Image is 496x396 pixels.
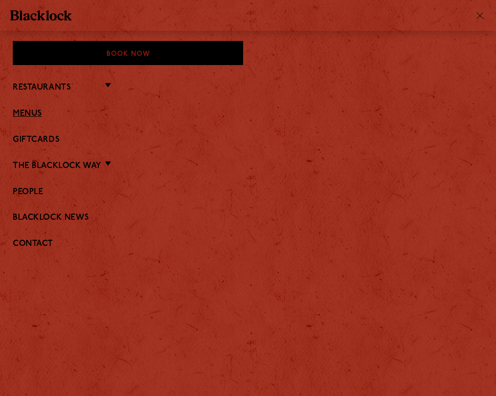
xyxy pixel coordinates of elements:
a: Menus [13,109,483,119]
a: People [13,187,483,197]
a: Blacklock News [13,213,483,223]
a: Giftcards [13,135,483,145]
a: Contact [13,239,483,249]
div: Book Now [13,41,243,65]
img: BL_Textured_Logo-footer-cropped.svg [10,10,72,20]
a: Restaurants [13,83,71,93]
a: The Blacklock Way [13,161,101,171]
